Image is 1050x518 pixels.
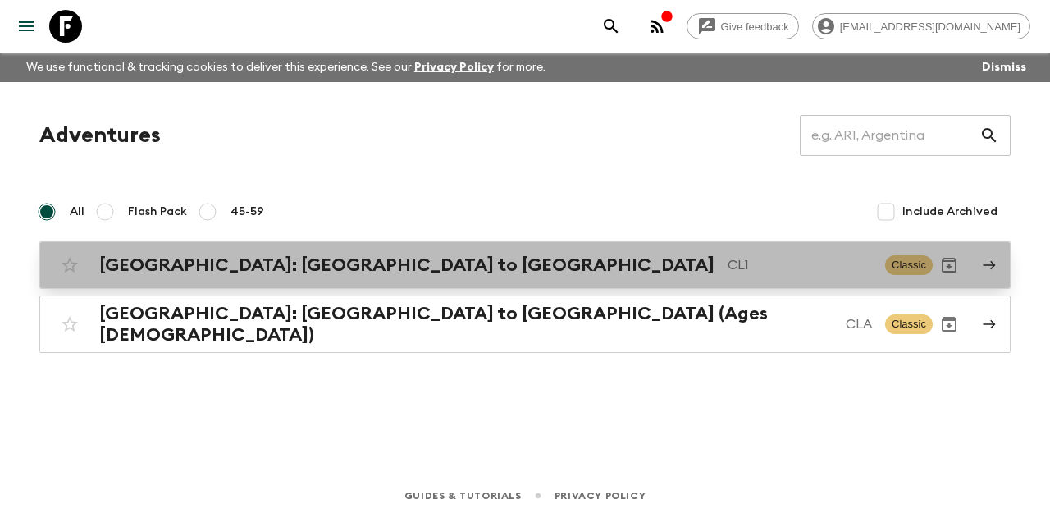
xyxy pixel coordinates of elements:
[812,13,1030,39] div: [EMAIL_ADDRESS][DOMAIN_NAME]
[414,62,494,73] a: Privacy Policy
[20,53,552,82] p: We use functional & tracking cookies to deliver this experience. See our for more.
[687,13,799,39] a: Give feedback
[885,255,933,275] span: Classic
[231,204,264,220] span: 45-59
[404,487,522,505] a: Guides & Tutorials
[800,112,979,158] input: e.g. AR1, Argentina
[39,119,161,152] h1: Adventures
[728,255,872,275] p: CL1
[10,10,43,43] button: menu
[902,204,997,220] span: Include Archived
[555,487,646,505] a: Privacy Policy
[885,314,933,334] span: Classic
[846,314,872,334] p: CLA
[70,204,84,220] span: All
[712,21,798,33] span: Give feedback
[978,56,1030,79] button: Dismiss
[128,204,187,220] span: Flash Pack
[933,308,966,341] button: Archive
[39,296,1011,353] a: [GEOGRAPHIC_DATA]: [GEOGRAPHIC_DATA] to [GEOGRAPHIC_DATA] (Ages [DEMOGRAPHIC_DATA])CLAClassicArchive
[933,249,966,282] button: Archive
[595,10,628,43] button: search adventures
[39,241,1011,289] a: [GEOGRAPHIC_DATA]: [GEOGRAPHIC_DATA] to [GEOGRAPHIC_DATA]CL1ClassicArchive
[99,303,833,346] h2: [GEOGRAPHIC_DATA]: [GEOGRAPHIC_DATA] to [GEOGRAPHIC_DATA] (Ages [DEMOGRAPHIC_DATA])
[99,254,714,276] h2: [GEOGRAPHIC_DATA]: [GEOGRAPHIC_DATA] to [GEOGRAPHIC_DATA]
[831,21,1029,33] span: [EMAIL_ADDRESS][DOMAIN_NAME]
